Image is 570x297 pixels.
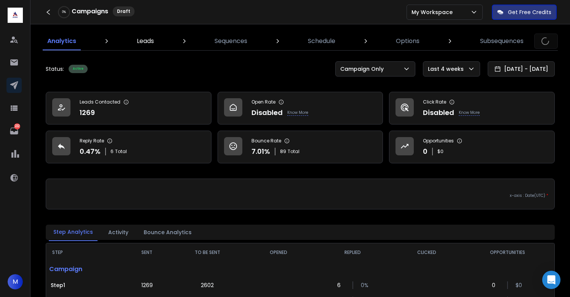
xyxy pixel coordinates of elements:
[280,148,286,155] span: 89
[62,10,66,14] p: 0 %
[215,37,247,46] p: Sequences
[251,146,270,157] p: 7.01 %
[47,37,76,46] p: Analytics
[361,281,368,289] p: 0 %
[46,92,211,125] a: Leads Contacted1269
[6,123,22,139] a: 222
[461,243,554,262] th: OPPORTUNITIES
[51,281,119,289] p: Step 1
[43,32,81,50] a: Analytics
[389,131,555,163] a: Opportunities0$0
[124,243,170,262] th: SENT
[288,148,299,155] span: Total
[251,138,281,144] p: Bounce Rate
[46,243,124,262] th: STEP
[8,274,23,289] button: M
[80,107,95,118] p: 1269
[391,32,424,50] a: Options
[303,32,340,50] a: Schedule
[46,131,211,163] a: Reply Rate0.47%6Total
[423,138,454,144] p: Opportunities
[313,243,393,262] th: REPLIED
[201,281,214,289] p: 2602
[80,138,104,144] p: Reply Rate
[393,243,461,262] th: CLICKED
[46,262,124,277] p: Campaign
[170,243,245,262] th: TO BE SENT
[137,37,154,46] p: Leads
[115,148,127,155] span: Total
[49,224,98,241] button: Step Analytics
[80,146,101,157] p: 0.47 %
[210,32,252,50] a: Sequences
[389,92,555,125] a: Click RateDisabledKnow More
[52,193,548,198] p: x-axis : Date(UTC)
[423,99,446,105] p: Click Rate
[245,243,312,262] th: OPENED
[508,8,551,16] p: Get Free Credits
[72,7,108,16] h1: Campaigns
[480,37,524,46] p: Subsequences
[459,110,480,116] p: Know More
[488,61,555,77] button: [DATE] - [DATE]
[396,37,419,46] p: Options
[141,281,153,289] p: 1269
[104,224,133,241] button: Activity
[113,6,134,16] div: Draft
[69,65,88,73] div: Active
[218,131,383,163] a: Bounce Rate7.01%89Total
[437,148,444,155] p: $ 0
[251,99,275,105] p: Open Rate
[251,107,283,118] p: Disabled
[132,32,159,50] a: Leads
[139,224,196,241] button: Bounce Analytics
[423,107,454,118] p: Disabled
[542,271,560,289] div: Open Intercom Messenger
[80,99,120,105] p: Leads Contacted
[423,146,427,157] p: 0
[14,123,20,129] p: 222
[46,65,64,73] p: Status:
[308,37,335,46] p: Schedule
[340,65,387,73] p: Campaign Only
[337,281,345,289] p: 6
[8,8,23,23] img: logo
[492,5,557,20] button: Get Free Credits
[516,281,523,289] p: $ 0
[476,32,528,50] a: Subsequences
[287,110,308,116] p: Know More
[218,92,383,125] a: Open RateDisabledKnow More
[110,148,114,155] span: 6
[428,65,467,73] p: Last 4 weeks
[411,8,456,16] p: My Workspace
[492,281,500,289] p: 0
